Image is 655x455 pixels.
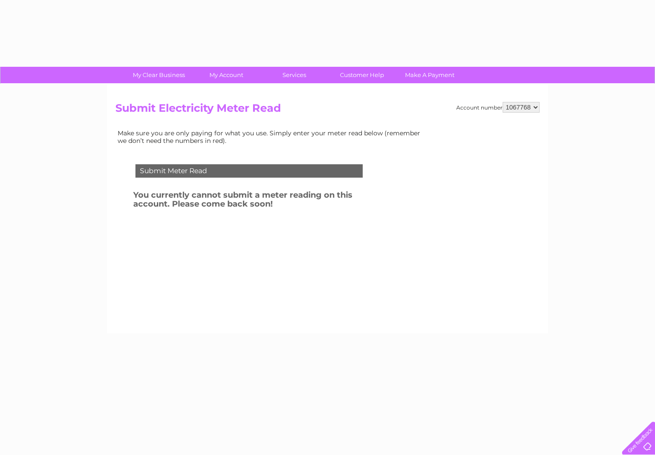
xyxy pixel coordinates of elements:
[135,164,363,178] div: Submit Meter Read
[258,67,331,83] a: Services
[456,102,540,113] div: Account number
[122,67,196,83] a: My Clear Business
[133,189,386,213] h3: You currently cannot submit a meter reading on this account. Please come back soon!
[115,127,427,146] td: Make sure you are only paying for what you use. Simply enter your meter read below (remember we d...
[190,67,263,83] a: My Account
[325,67,399,83] a: Customer Help
[115,102,540,119] h2: Submit Electricity Meter Read
[393,67,467,83] a: Make A Payment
